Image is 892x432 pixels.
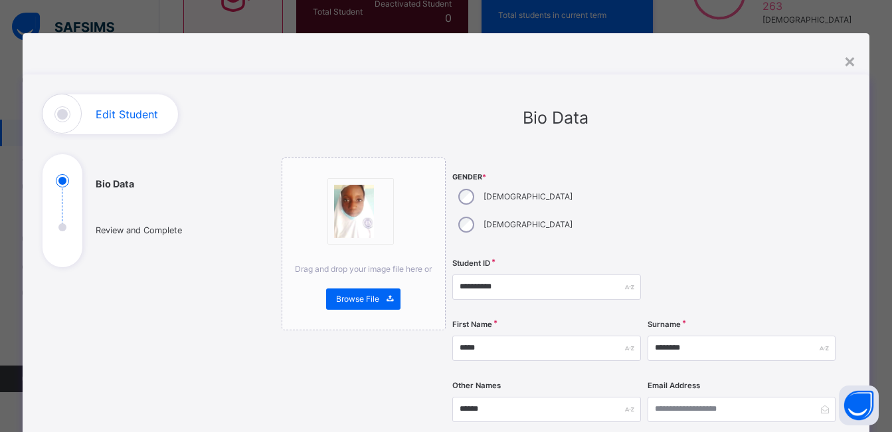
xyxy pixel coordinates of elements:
span: Browse File [336,293,379,305]
label: Other Names [452,380,501,391]
div: bannerImageDrag and drop your image file here orBrowse File [282,158,446,330]
label: Student ID [452,258,490,269]
h1: Edit Student [96,109,158,120]
label: Email Address [648,380,700,391]
label: [DEMOGRAPHIC_DATA] [484,219,573,231]
label: Surname [648,319,681,330]
label: [DEMOGRAPHIC_DATA] [484,191,573,203]
button: Open asap [839,385,879,425]
label: First Name [452,319,492,330]
span: Bio Data [523,108,588,128]
span: Drag and drop your image file here or [295,264,432,274]
div: × [844,47,856,74]
img: bannerImage [334,185,374,238]
span: Gender [452,172,640,183]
